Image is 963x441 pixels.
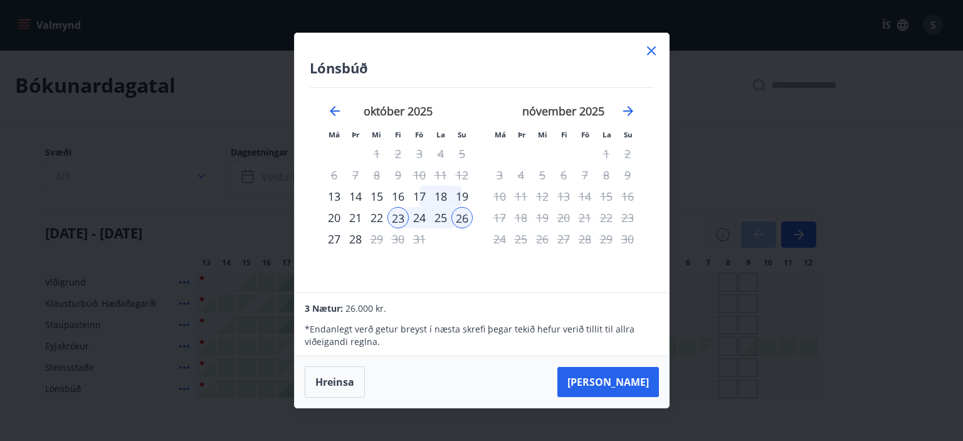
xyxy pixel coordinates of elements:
[581,130,589,139] small: Fö
[352,130,359,139] small: Þr
[310,88,654,277] div: Calendar
[305,302,343,314] span: 3 Nætur:
[324,186,345,207] td: Choose mánudagur, 13. október 2025 as your check-in date. It’s available.
[532,164,553,186] td: Not available. miðvikudagur, 5. nóvember 2025
[574,186,596,207] td: Not available. föstudagur, 14. nóvember 2025
[387,186,409,207] td: Choose fimmtudagur, 16. október 2025 as your check-in date. It’s available.
[366,228,387,250] td: Choose miðvikudagur, 29. október 2025 as your check-in date. It’s available.
[553,164,574,186] td: Not available. fimmtudagur, 6. nóvember 2025
[532,207,553,228] td: Not available. miðvikudagur, 19. nóvember 2025
[345,207,366,228] div: 21
[436,130,445,139] small: La
[324,228,345,250] div: 27
[345,186,366,207] td: Choose þriðjudagur, 14. október 2025 as your check-in date. It’s available.
[538,130,547,139] small: Mi
[409,186,430,207] div: 17
[518,130,525,139] small: Þr
[324,207,345,228] td: Choose mánudagur, 20. október 2025 as your check-in date. It’s available.
[522,104,604,119] strong: nóvember 2025
[621,104,636,119] div: Move forward to switch to the next month.
[305,323,658,348] p: * Endanlegt verð getur breyst í næsta skrefi þegar tekið hefur verið tillit til allra viðeigandi ...
[617,143,638,164] td: Not available. sunnudagur, 2. nóvember 2025
[574,228,596,250] td: Not available. föstudagur, 28. nóvember 2025
[345,228,366,250] div: 28
[553,228,574,250] td: Not available. fimmtudagur, 27. nóvember 2025
[345,186,366,207] div: 14
[366,164,387,186] td: Not available. miðvikudagur, 8. október 2025
[324,207,345,228] div: 20
[553,207,574,228] td: Not available. fimmtudagur, 20. nóvember 2025
[574,207,596,228] td: Not available. föstudagur, 21. nóvember 2025
[430,186,451,207] div: 18
[345,164,366,186] td: Not available. þriðjudagur, 7. október 2025
[495,130,506,139] small: Má
[364,104,433,119] strong: október 2025
[557,367,659,397] button: [PERSON_NAME]
[305,366,365,398] button: Hreinsa
[387,207,409,228] div: 23
[624,130,633,139] small: Su
[345,207,366,228] td: Choose þriðjudagur, 21. október 2025 as your check-in date. It’s available.
[489,207,510,228] td: Not available. mánudagur, 17. nóvember 2025
[596,143,617,164] td: Not available. laugardagur, 1. nóvember 2025
[451,207,473,228] td: Selected as end date. sunnudagur, 26. október 2025
[451,186,473,207] div: 19
[596,207,617,228] td: Not available. laugardagur, 22. nóvember 2025
[596,228,617,250] td: Not available. laugardagur, 29. nóvember 2025
[532,186,553,207] td: Not available. miðvikudagur, 12. nóvember 2025
[345,302,386,314] span: 26.000 kr.
[366,186,387,207] td: Choose miðvikudagur, 15. október 2025 as your check-in date. It’s available.
[532,228,553,250] td: Not available. miðvikudagur, 26. nóvember 2025
[366,143,387,164] td: Not available. miðvikudagur, 1. október 2025
[489,228,510,250] td: Not available. mánudagur, 24. nóvember 2025
[329,130,340,139] small: Má
[409,228,430,250] td: Not available. föstudagur, 31. október 2025
[324,228,345,250] td: Choose mánudagur, 27. október 2025 as your check-in date. It’s available.
[310,58,654,77] h4: Lónsbúð
[366,186,387,207] div: 15
[451,207,473,228] div: 26
[387,143,409,164] td: Not available. fimmtudagur, 2. október 2025
[451,164,473,186] td: Not available. sunnudagur, 12. október 2025
[430,207,451,228] div: 25
[372,130,381,139] small: Mi
[366,207,387,228] div: 22
[561,130,567,139] small: Fi
[553,186,574,207] td: Not available. fimmtudagur, 13. nóvember 2025
[409,186,430,207] td: Choose föstudagur, 17. október 2025 as your check-in date. It’s available.
[345,228,366,250] td: Choose þriðjudagur, 28. október 2025 as your check-in date. It’s available.
[324,186,345,207] div: Aðeins innritun í boði
[458,130,466,139] small: Su
[430,186,451,207] td: Choose laugardagur, 18. október 2025 as your check-in date. It’s available.
[366,228,387,250] div: Aðeins útritun í boði
[451,143,473,164] td: Not available. sunnudagur, 5. október 2025
[366,207,387,228] td: Choose miðvikudagur, 22. október 2025 as your check-in date. It’s available.
[596,164,617,186] td: Not available. laugardagur, 8. nóvember 2025
[430,143,451,164] td: Not available. laugardagur, 4. október 2025
[510,186,532,207] td: Not available. þriðjudagur, 11. nóvember 2025
[617,186,638,207] td: Not available. sunnudagur, 16. nóvember 2025
[387,228,409,250] td: Not available. fimmtudagur, 30. október 2025
[387,164,409,186] td: Not available. fimmtudagur, 9. október 2025
[387,186,409,207] div: 16
[510,164,532,186] td: Not available. þriðjudagur, 4. nóvember 2025
[574,164,596,186] td: Not available. föstudagur, 7. nóvember 2025
[617,228,638,250] td: Not available. sunnudagur, 30. nóvember 2025
[430,207,451,228] td: Selected. laugardagur, 25. október 2025
[617,207,638,228] td: Not available. sunnudagur, 23. nóvember 2025
[387,207,409,228] td: Selected as start date. fimmtudagur, 23. október 2025
[430,164,451,186] td: Not available. laugardagur, 11. október 2025
[617,164,638,186] td: Not available. sunnudagur, 9. nóvember 2025
[409,207,430,228] div: 24
[510,228,532,250] td: Not available. þriðjudagur, 25. nóvember 2025
[395,130,401,139] small: Fi
[451,186,473,207] td: Choose sunnudagur, 19. október 2025 as your check-in date. It’s available.
[415,130,423,139] small: Fö
[489,164,510,186] td: Not available. mánudagur, 3. nóvember 2025
[603,130,611,139] small: La
[489,186,510,207] td: Not available. mánudagur, 10. nóvember 2025
[409,143,430,164] td: Not available. föstudagur, 3. október 2025
[596,186,617,207] td: Not available. laugardagur, 15. nóvember 2025
[327,104,342,119] div: Move backward to switch to the previous month.
[324,164,345,186] td: Not available. mánudagur, 6. október 2025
